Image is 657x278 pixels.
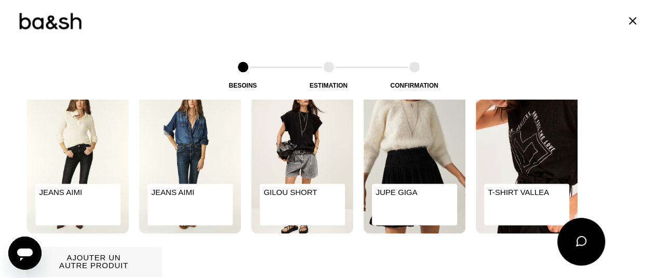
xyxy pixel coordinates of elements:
div: Estimation [277,82,381,89]
p: JEANS AIMI [35,184,120,225]
img: Logo ba&sh by Tilli [18,11,82,31]
p: GILOU SHORT [260,184,345,225]
div: Confirmation [363,82,466,89]
img: JEANS AIMI [139,86,241,233]
iframe: Button to launch messaging window [8,237,42,270]
p: JUPE GIGA [372,184,457,225]
img: GILOU SHORT [251,86,353,233]
button: Ajouter un autre produit [26,247,162,276]
p: JEANS AIMI [148,184,233,225]
img: JEANS AIMI [27,86,129,233]
div: Besoins [191,82,295,89]
p: T-SHIRT VALLEA [484,184,569,225]
img: JUPE GIGA [364,86,465,233]
img: T-SHIRT VALLEA [476,86,578,233]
